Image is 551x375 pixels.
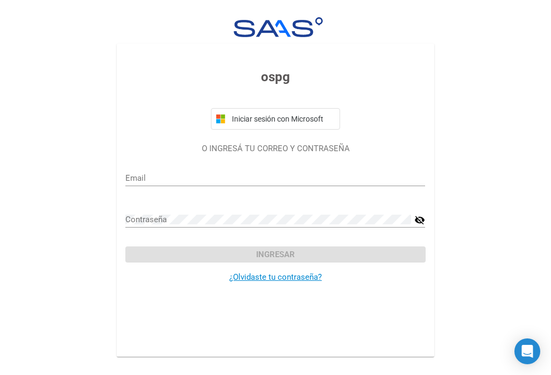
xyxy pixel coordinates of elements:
[256,250,295,259] span: Ingresar
[414,214,425,227] mat-icon: visibility_off
[125,143,425,155] p: O INGRESÁ TU CORREO Y CONTRASEÑA
[514,338,540,364] div: Open Intercom Messenger
[211,108,340,130] button: Iniciar sesión con Microsoft
[230,115,335,123] span: Iniciar sesión con Microsoft
[125,246,425,263] button: Ingresar
[229,272,322,282] a: ¿Olvidaste tu contraseña?
[125,67,425,87] h3: ospg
